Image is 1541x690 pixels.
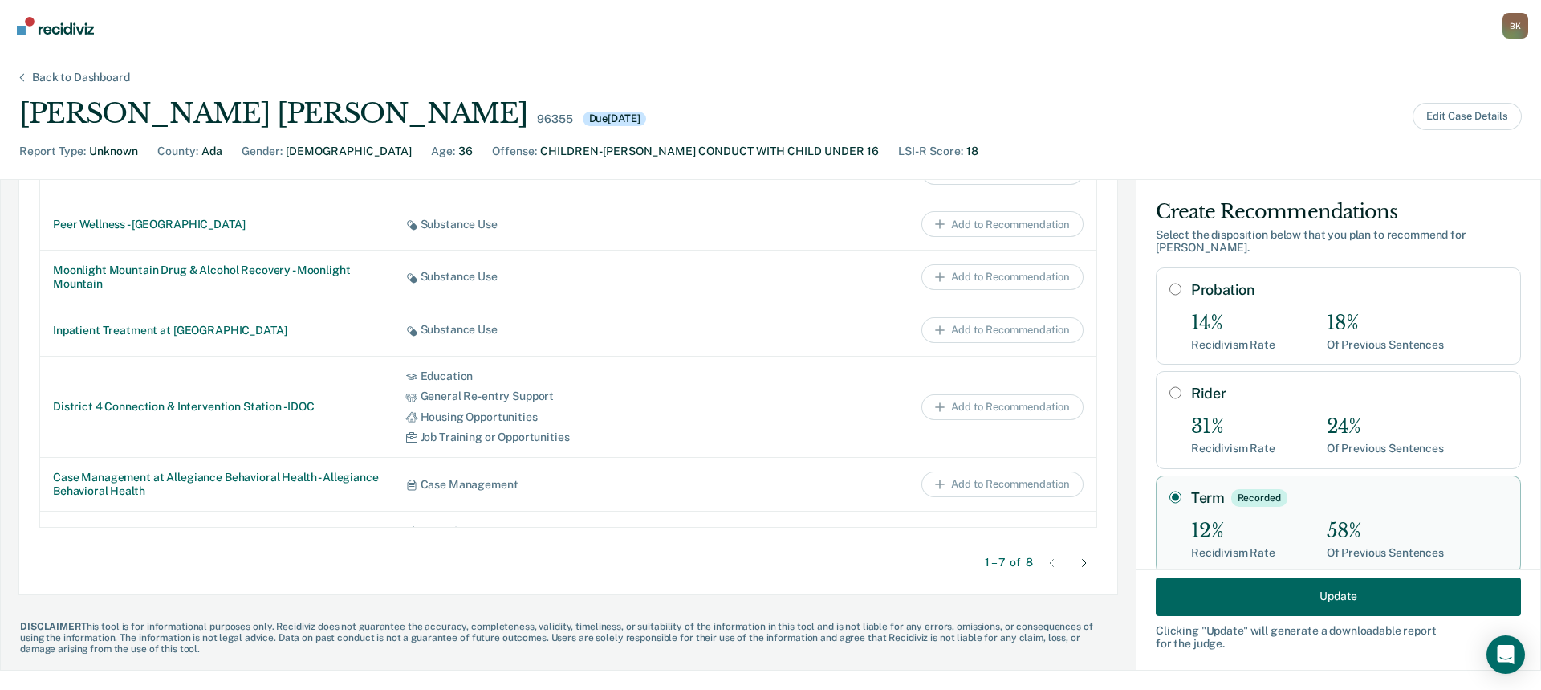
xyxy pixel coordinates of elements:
div: 31% [1191,415,1275,439]
div: Ada [201,143,222,160]
div: Unknown [89,143,138,160]
button: Edit Case Details [1413,103,1522,130]
div: 18 [966,143,978,160]
div: Open Intercom Messenger [1486,635,1525,674]
img: Recidiviz [17,17,94,35]
div: This tool is for informational purposes only. Recidiviz does not guarantee the accuracy, complete... [1,621,1136,655]
button: Profile dropdown button [1502,13,1528,39]
div: Peer Wellness - [GEOGRAPHIC_DATA] [53,218,380,231]
div: Moonlight Mountain Drug & Alcohol Recovery - Moonlight Mountain [53,263,380,291]
div: 12% [1191,520,1275,543]
span: of [1010,556,1021,570]
div: Substance Use [405,218,732,231]
div: 18% [1327,312,1444,335]
button: Add to Recommendation [921,394,1084,420]
div: Job Training or Opportunities [405,431,732,444]
div: Case Management [405,478,732,492]
div: General Re-entry Support [405,390,732,403]
div: Substance Use [405,323,732,337]
div: Due [DATE] [583,112,647,126]
label: Rider [1191,385,1507,402]
div: Back to Dashboard [13,71,149,84]
div: Gender : [242,143,283,160]
label: Term [1191,488,1507,506]
div: [PERSON_NAME] [PERSON_NAME] [19,97,527,130]
div: [MEDICAL_DATA] [405,525,732,538]
div: 96355 [537,112,572,126]
div: B K [1502,13,1528,39]
button: Add to Recommendation [921,472,1084,497]
div: County : [157,143,198,160]
button: Add to Recommendation [921,211,1084,237]
div: 14% [1191,312,1275,335]
div: Case Management at Allegiance Behavioral Health - Allegiance Behavioral Health [53,471,380,498]
div: [DEMOGRAPHIC_DATA] [286,143,412,160]
div: Report Type : [19,143,86,160]
div: Of Previous Sentences [1327,337,1444,351]
div: Recidivism Rate [1191,442,1275,455]
div: 24% [1327,415,1444,439]
div: Select the disposition below that you plan to recommend for [PERSON_NAME] . [1156,227,1521,255]
button: Add to Recommendation [921,317,1084,343]
div: LSI-R Score : [898,143,963,160]
div: 1 – 7 8 [985,556,1033,570]
div: Of Previous Sentences [1327,442,1444,455]
div: Recidivism Rate [1191,545,1275,559]
div: Housing Opportunities [405,410,732,424]
div: Inpatient Treatment at [GEOGRAPHIC_DATA] [53,324,380,337]
div: District 4 Connection & Intervention Station - IDOC [53,400,380,414]
div: 58% [1327,520,1444,543]
label: Probation [1191,281,1507,299]
button: Add to Recommendation [921,264,1084,290]
div: Create Recommendations [1156,198,1521,224]
div: Recorded [1231,488,1287,506]
div: Offense : [492,143,537,160]
div: Recidivism Rate [1191,337,1275,351]
div: Of Previous Sentences [1327,545,1444,559]
div: Substance Use [405,270,732,284]
button: Update [1156,577,1521,615]
div: CHILDREN-[PERSON_NAME] CONDUCT WITH CHILD UNDER 16 [540,143,879,160]
div: Clicking " Update " will generate a downloadable report for the judge. [1156,623,1521,651]
div: Education [405,369,732,383]
div: 36 [458,143,473,160]
span: DISCLAIMER [20,621,81,632]
div: Age : [431,143,455,160]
